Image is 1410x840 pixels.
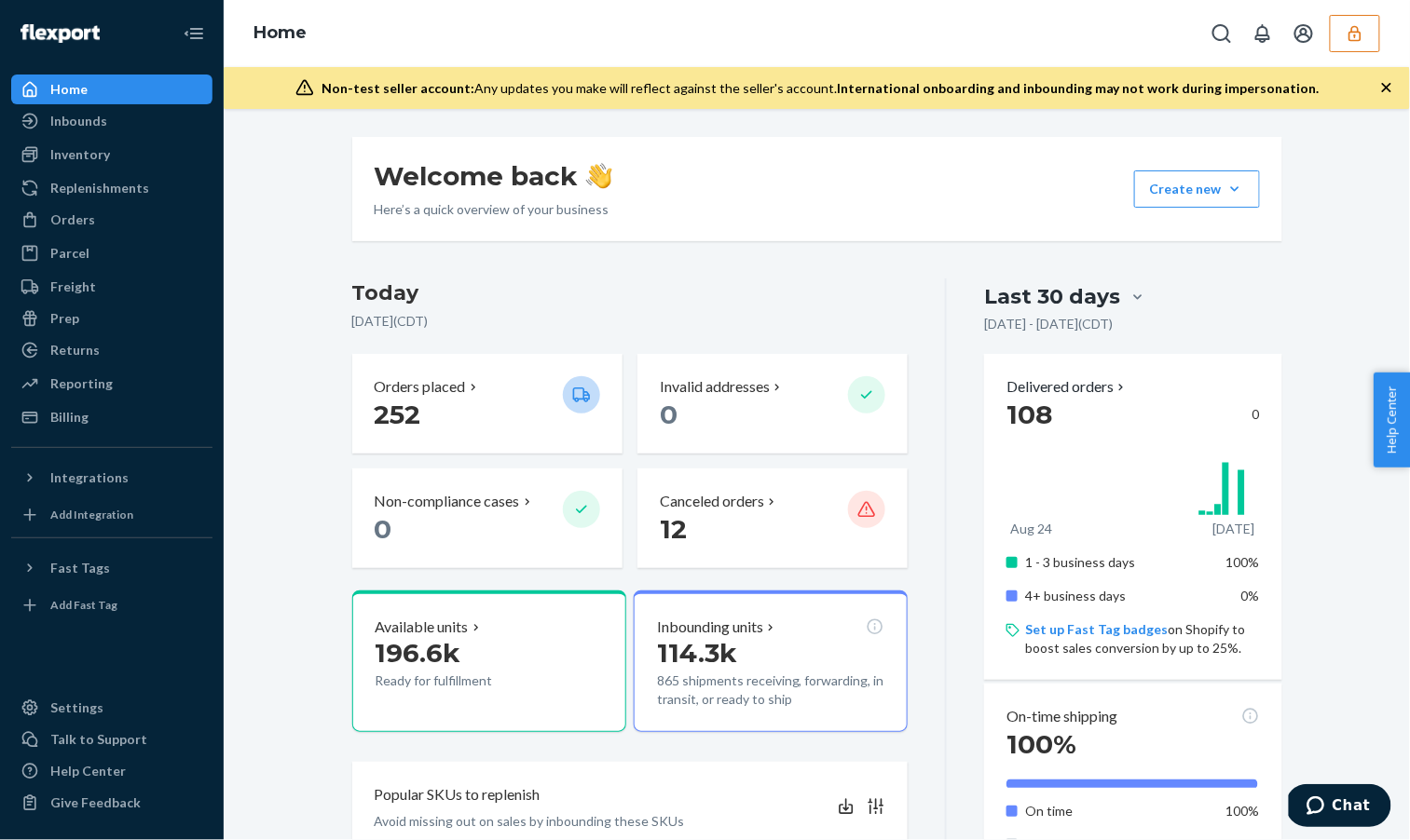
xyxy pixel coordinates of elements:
a: Reporting [11,369,212,399]
span: 196.6k [376,637,461,669]
iframe: Opens a widget where you can chat to one of our agents [1289,784,1391,831]
h3: Today [352,278,909,308]
div: Prep [50,309,79,328]
ol: breadcrumbs [239,7,322,61]
p: 1 - 3 business days [1025,553,1209,572]
a: Home [253,22,307,43]
a: Orders [11,205,212,235]
span: 108 [1006,399,1052,430]
a: Settings [11,693,212,723]
button: Integrations [11,463,212,493]
p: [DATE] [1212,520,1254,538]
div: Inventory [50,145,110,164]
div: Talk to Support [50,730,147,749]
p: Avoid missing out on sales by inbounding these SKUs [375,812,685,831]
span: 252 [375,399,421,430]
div: Settings [50,698,103,717]
span: International onboarding and inbounding may not work during impersonation. [837,80,1320,96]
div: Last 30 days [984,282,1120,311]
div: Returns [50,341,100,359]
button: Available units196.6kReady for fulfillment [352,590,626,732]
span: 12 [660,513,687,545]
div: Inbounds [50,112,107,130]
a: Add Integration [11,500,212,530]
span: 100% [1226,803,1260,819]
p: Here’s a quick overview of your business [375,200,612,219]
div: Integrations [50,468,129,487]
p: Inbounding units [657,616,763,638]
button: Open notifications [1244,15,1281,52]
div: Orders [50,210,95,229]
p: On time [1025,802,1209,820]
div: Billing [50,408,89,427]
p: Canceled orders [660,491,764,512]
a: Inventory [11,140,212,169]
div: Add Integration [50,507,133,522]
p: Non-compliance cases [375,491,520,512]
a: Help Center [11,756,212,786]
button: Invalid addresses 0 [637,354,908,454]
button: Create new [1134,170,1260,208]
span: 0 [375,513,392,545]
p: Available units [376,616,469,638]
p: 865 shipments receiving, forwarding, in transit, or ready to ship [657,671,884,709]
a: Set up Fast Tag badges [1025,621,1168,637]
a: Add Fast Tag [11,590,212,620]
a: Freight [11,272,212,302]
div: Give Feedback [50,793,141,812]
p: [DATE] ( CDT ) [352,312,909,331]
span: 0 [660,399,678,430]
span: 100% [1226,554,1260,570]
div: Any updates you make will reflect against the seller's account. [322,79,1320,98]
button: Open Search Box [1203,15,1240,52]
div: Help Center [50,762,126,780]
img: Flexport logo [21,24,100,43]
button: Talk to Support [11,725,212,754]
a: Home [11,75,212,104]
button: Orders placed 252 [352,354,623,454]
p: Popular SKUs to replenish [375,784,541,806]
a: Parcel [11,238,212,268]
div: Freight [50,278,96,296]
a: Inbounds [11,106,212,136]
div: Fast Tags [50,559,110,577]
div: Parcel [50,244,89,263]
p: Ready for fulfillment [376,671,548,690]
p: Aug 24 [1010,520,1052,538]
div: Add Fast Tag [50,597,117,613]
span: 0% [1241,588,1260,603]
button: Canceled orders 12 [637,468,908,568]
span: Non-test seller account: [322,80,474,96]
button: Open account menu [1285,15,1322,52]
div: Replenishments [50,179,149,197]
a: Replenishments [11,173,212,203]
h1: Welcome back [375,159,612,193]
div: Reporting [50,374,113,393]
button: Inbounding units114.3k865 shipments receiving, forwarding, in transit, or ready to ship [634,590,908,732]
p: on Shopify to boost sales conversion by up to 25%. [1025,620,1259,657]
a: Prep [11,304,212,333]
button: Give Feedback [11,788,212,818]
button: Delivered orders [1006,376,1129,398]
p: 4+ business days [1025,587,1209,605]
button: Help Center [1374,373,1410,467]
span: 114.3k [657,637,737,669]
a: Returns [11,335,212,365]
p: Invalid addresses [660,376,770,398]
div: Home [50,80,88,99]
button: Fast Tags [11,553,212,583]
img: hand-wave emoji [586,163,612,189]
span: 100% [1006,728,1076,760]
p: Orders placed [375,376,466,398]
p: [DATE] - [DATE] ( CDT ) [984,315,1113,333]
button: Non-compliance cases 0 [352,468,623,568]
button: Close Navigation [175,15,212,52]
a: Billing [11,402,212,432]
div: 0 [1006,398,1259,431]
p: On-time shipping [1006,706,1117,727]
